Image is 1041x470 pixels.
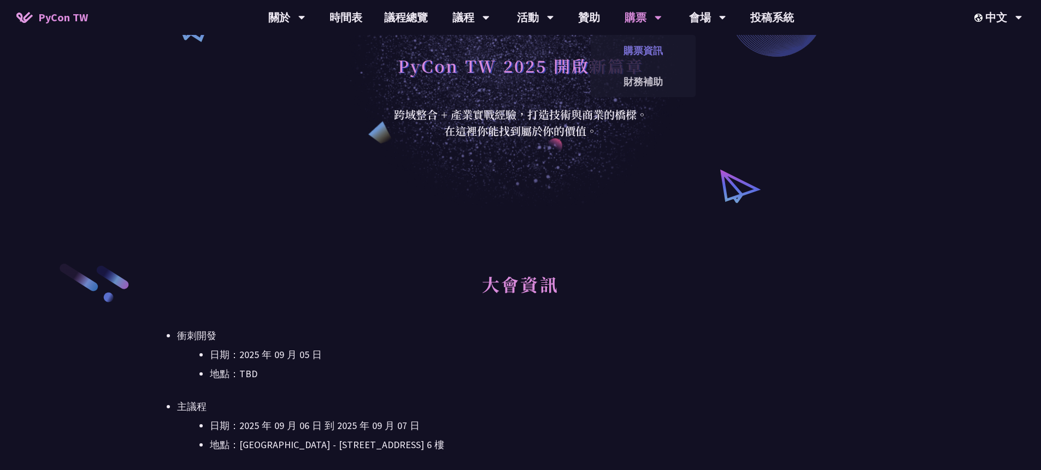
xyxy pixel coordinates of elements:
li: 地點：[GEOGRAPHIC_DATA] - ​[STREET_ADDRESS] 6 樓 [210,437,864,453]
li: 日期：2025 年 09 月 06 日 到 2025 年 09 月 07 日 [210,418,864,434]
a: 財務補助 [591,69,696,94]
img: Home icon of PyCon TW 2025 [16,12,33,23]
h2: 大會資訊 [177,262,864,322]
h1: PyCon TW 2025 開啟新篇章 [398,49,644,82]
li: 主議程 [177,398,864,453]
a: PyCon TW [5,4,99,31]
span: PyCon TW [38,9,88,26]
li: 地點：TBD [210,366,864,382]
li: 日期：2025 年 09 月 05 日 [210,347,864,363]
a: 購票資訊 [591,38,696,63]
img: Locale Icon [974,14,985,22]
div: 跨域整合 + 產業實戰經驗，打造技術與商業的橋樑。 在這裡你能找到屬於你的價值。 [387,106,655,139]
li: 衝刺開發 [177,328,864,382]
